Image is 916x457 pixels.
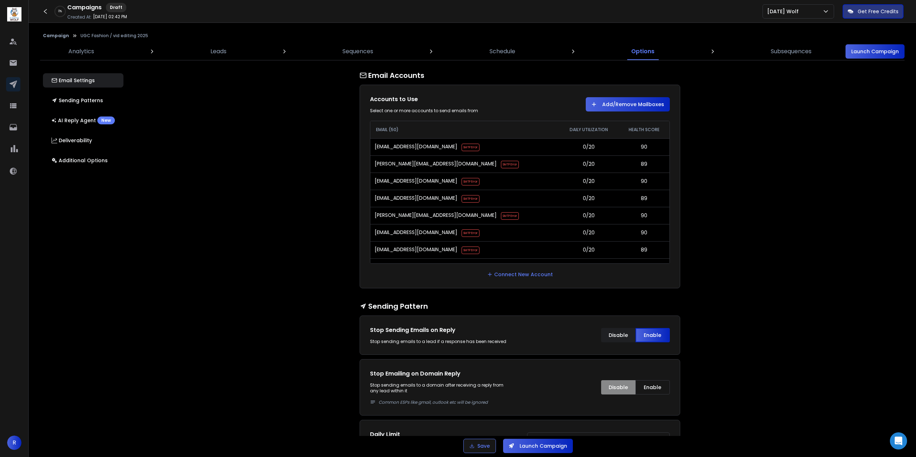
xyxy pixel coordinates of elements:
[619,173,669,190] td: 90
[559,173,619,190] td: 0/20
[52,157,108,164] p: Additional Options
[501,212,519,220] span: SMTP Error
[52,116,115,124] p: AI Reply Agent
[7,7,21,21] img: logo
[52,97,103,104] p: Sending Patterns
[370,382,513,405] p: Stop sending emails to a domain after receiving a reply from any lead within it
[559,190,619,207] td: 0/20
[559,241,619,258] td: 0/20
[586,97,670,111] button: Add/Remove Mailboxes
[375,143,457,151] p: [EMAIL_ADDRESS][DOMAIN_NAME]
[487,271,553,278] a: Connect New Account
[559,224,619,241] td: 0/20
[601,380,635,394] button: Disable
[463,439,496,453] button: Save
[370,339,513,344] div: Stop sending emails to a lead if a response has been received
[43,153,123,168] button: Additional Options
[619,207,669,224] td: 90
[375,263,497,271] p: [PERSON_NAME][EMAIL_ADDRESS][DOMAIN_NAME]
[81,33,148,39] p: UGC Fashion / vid editing 2025
[375,212,497,220] p: [PERSON_NAME][EMAIL_ADDRESS][DOMAIN_NAME]
[619,155,669,173] td: 89
[375,246,457,254] p: [EMAIL_ADDRESS][DOMAIN_NAME]
[601,328,635,342] button: Disable
[485,43,520,60] a: Schedule
[843,4,903,19] button: Get Free Credits
[93,14,127,20] p: [DATE] 02:42 PM
[338,43,377,60] a: Sequences
[462,229,479,237] span: SMTP Error
[370,121,559,138] th: EMAIL (50)
[43,73,123,88] button: Email Settings
[97,116,115,124] div: New
[627,43,659,60] a: Options
[360,70,680,80] h1: Email Accounts
[559,155,619,173] td: 0/20
[559,138,619,155] td: 0/20
[370,369,513,378] h1: Stop Emailing on Domain Reply
[635,328,670,342] button: Enable
[67,14,92,20] p: Created At:
[342,47,373,56] p: Sequences
[503,439,573,453] button: Launch Campaign
[846,44,905,59] button: Launch Campaign
[58,9,62,14] p: 0 %
[64,43,98,60] a: Analytics
[206,43,231,60] a: Leads
[559,207,619,224] td: 0/20
[43,113,123,128] button: AI Reply AgentNew
[767,8,801,15] p: [DATE] Wolf
[619,258,669,275] td: 89
[7,436,21,450] button: R
[619,241,669,258] td: 89
[771,47,812,56] p: Subsequences
[375,194,457,203] p: [EMAIL_ADDRESS][DOMAIN_NAME]
[67,3,102,12] h1: Campaigns
[375,229,457,237] p: [EMAIL_ADDRESS][DOMAIN_NAME]
[489,47,515,56] p: Schedule
[619,138,669,155] td: 90
[766,43,816,60] a: Subsequences
[106,3,126,12] div: Draft
[43,33,69,39] button: Campaign
[631,47,654,56] p: Options
[52,77,95,84] p: Email Settings
[462,247,479,254] span: SMTP Error
[858,8,898,15] p: Get Free Credits
[375,160,497,168] p: [PERSON_NAME][EMAIL_ADDRESS][DOMAIN_NAME]
[619,224,669,241] td: 90
[559,121,619,138] th: DAILY UTILIZATION
[370,430,513,439] h1: Daily Limit
[43,93,123,108] button: Sending Patterns
[370,108,513,114] div: Select one or more accounts to send emails from
[501,161,519,168] span: SMTP Error
[360,301,680,311] h1: Sending Pattern
[559,258,619,275] td: 0/20
[375,177,457,185] p: [EMAIL_ADDRESS][DOMAIN_NAME]
[635,380,670,394] button: Enable
[619,121,669,138] th: HEALTH SCORE
[379,399,513,405] p: Common ESPs like gmail, outlook etc will be ignored
[462,144,479,151] span: SMTP Error
[210,47,226,56] p: Leads
[370,326,513,334] h1: Stop Sending Emails on Reply
[43,133,123,148] button: Deliverability
[370,95,513,104] h1: Accounts to Use
[68,47,94,56] p: Analytics
[890,432,907,449] div: Open Intercom Messenger
[619,190,669,207] td: 89
[52,137,92,144] p: Deliverability
[462,178,479,185] span: SMTP Error
[462,195,479,203] span: SMTP Error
